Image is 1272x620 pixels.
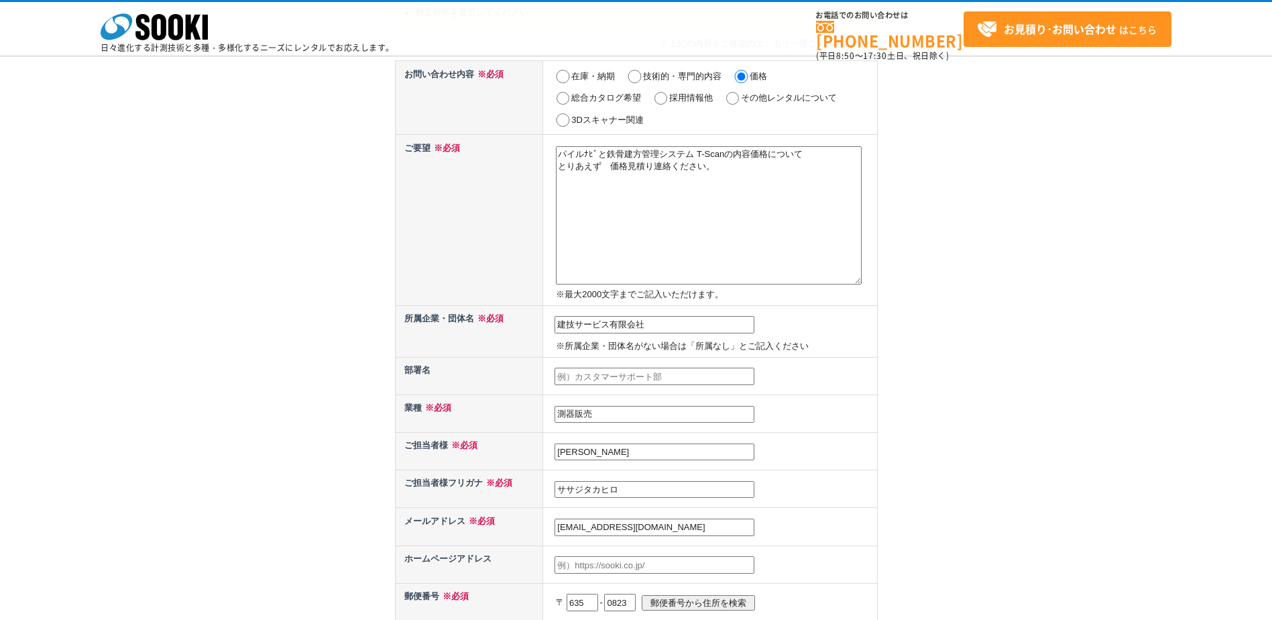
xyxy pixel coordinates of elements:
label: 技術的・専門的内容 [643,71,721,81]
span: ※必須 [430,143,460,153]
p: 〒 - [556,588,874,617]
input: 0005 [604,594,636,611]
input: 例）https://sooki.co.jp/ [555,556,754,574]
span: ※必須 [474,313,504,323]
input: 例）example@sooki.co.jp [555,519,754,536]
strong: お見積り･お問い合わせ [1004,21,1116,37]
label: 総合カタログ希望 [571,93,641,103]
input: 例）カスタマーサポート部 [555,368,754,385]
th: ご担当者様フリガナ [395,470,543,508]
span: ※必須 [439,591,469,601]
label: その他レンタルについて [741,93,837,103]
span: お電話でのお問い合わせは [816,11,964,19]
th: メールアドレス [395,508,543,546]
input: 例）株式会社ソーキ [555,316,754,333]
span: ※必須 [465,516,495,526]
th: 所属企業・団体名 [395,305,543,357]
a: お見積り･お問い合わせはこちら [964,11,1171,47]
input: 550 [567,594,598,611]
th: 部署名 [395,357,543,395]
a: [PHONE_NUMBER] [816,21,964,48]
th: 業種 [395,395,543,432]
textarea: パイルﾅﾋﾞと鉄骨建方管理システム T-Scanの内容価格について とりあえず 価格見積り連絡ください。 [556,146,862,285]
span: ※必須 [483,478,512,488]
span: 8:50 [836,50,855,62]
p: ※所属企業・団体名がない場合は「所属なし」とご記入ください [556,340,874,354]
input: 業種不明の場合、事業内容を記載ください [555,406,754,423]
label: 採用情報他 [669,93,713,103]
label: 価格 [750,71,767,81]
span: ※必須 [448,440,477,450]
span: 17:30 [863,50,887,62]
th: ホームページアドレス [395,546,543,583]
th: ご担当者様 [395,433,543,470]
th: お問い合わせ内容 [395,61,543,135]
p: ※最大2000文字までご記入いただけます。 [556,288,874,302]
span: (平日 ～ 土日、祝日除く) [816,50,949,62]
label: 在庫・納期 [571,71,615,81]
input: 郵便番号から住所を検索 [642,595,755,611]
p: 日々進化する計測技術と多種・多様化するニーズにレンタルでお応えします。 [101,44,394,52]
th: ご要望 [395,135,543,305]
input: 例）ソーキ タロウ [555,481,754,499]
span: ※必須 [422,403,451,413]
span: はこちら [977,19,1157,40]
input: 例）創紀 太郎 [555,444,754,461]
span: ※必須 [474,69,504,79]
label: 3Dスキャナー関連 [571,115,644,125]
